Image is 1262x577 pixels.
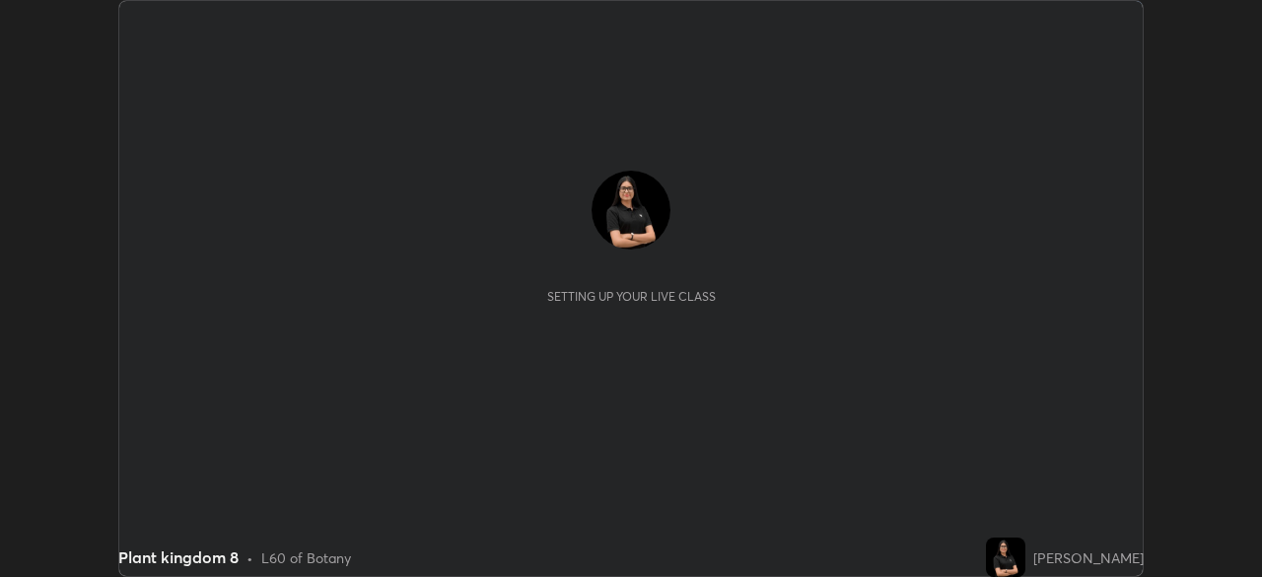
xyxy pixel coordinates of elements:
[261,547,351,568] div: L60 of Botany
[246,547,253,568] div: •
[547,289,716,304] div: Setting up your live class
[118,545,239,569] div: Plant kingdom 8
[592,171,670,250] img: 2bae6509bf0947e3a873d2d6ab89f9eb.jpg
[986,538,1025,577] img: 2bae6509bf0947e3a873d2d6ab89f9eb.jpg
[1033,547,1144,568] div: [PERSON_NAME]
